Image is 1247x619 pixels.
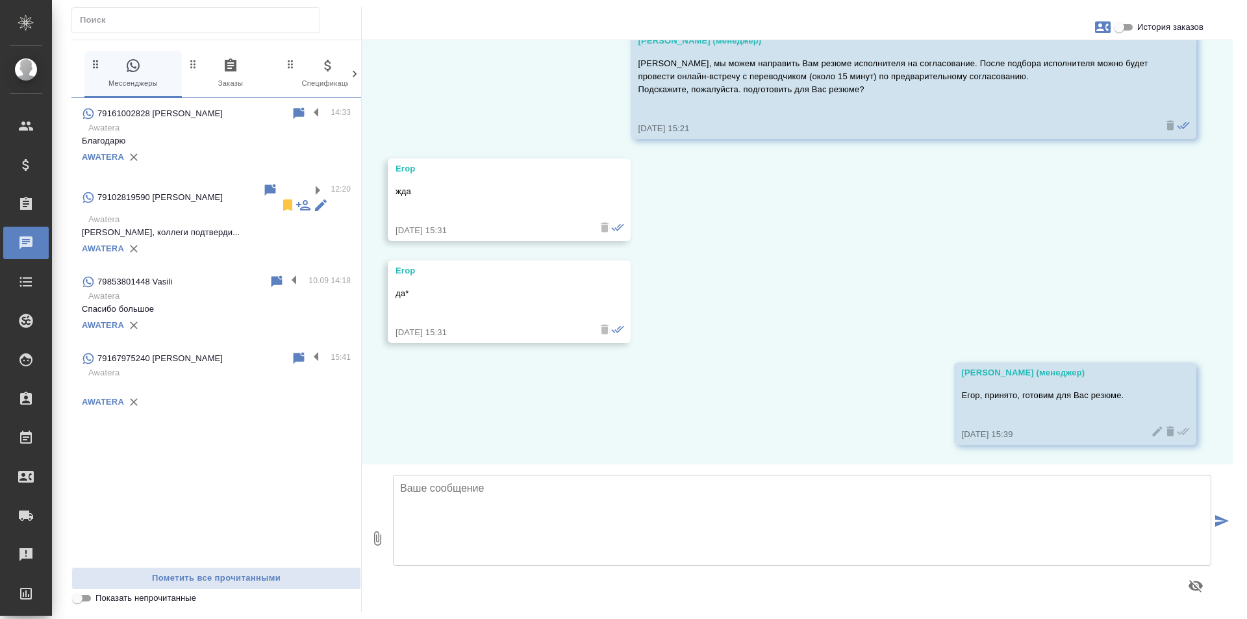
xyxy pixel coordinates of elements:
[187,58,274,90] span: Заказы
[82,320,124,330] a: AWATERA
[71,98,361,175] div: 79161002828 [PERSON_NAME]14:33AwateraБлагодарюAWATERA
[638,57,1152,96] p: [PERSON_NAME], мы можем направить Вам резюме исполнителя на согласование. После подбора исполните...
[90,58,177,90] span: Мессенджеры
[291,351,307,366] div: Пометить непрочитанным
[396,264,585,277] div: Егор
[97,191,223,204] p: 79102819590 [PERSON_NAME]
[331,183,351,196] p: 12:20
[124,392,144,412] button: Удалить привязку
[88,290,351,303] p: Awatera
[97,352,223,365] p: 79167975240 [PERSON_NAME]
[331,351,351,364] p: 15:41
[284,58,372,90] span: Спецификации
[88,366,351,379] p: Awatera
[280,197,296,213] svg: Отписаться
[88,213,351,226] p: Awatera
[82,226,351,239] p: [PERSON_NAME], коллеги подтверди...
[313,197,329,213] div: Редактировать контакт
[962,389,1152,402] p: Егор, принято, готовим для Вас резюме.
[1137,21,1203,34] span: История заказов
[82,152,124,162] a: AWATERA
[90,58,102,70] svg: Зажми и перетащи, чтобы поменять порядок вкладок
[71,567,361,590] button: Пометить все прочитанными
[124,316,144,335] button: Удалить привязку
[638,122,1152,135] div: [DATE] 15:21
[962,366,1152,379] div: [PERSON_NAME] (менеджер)
[82,397,124,407] a: AWATERA
[1087,12,1118,43] button: Заявки
[95,592,196,605] span: Показать непрочитанные
[88,121,351,134] p: Awatera
[71,343,361,420] div: 79167975240 [PERSON_NAME]15:41AwateraAWATERA
[396,185,585,198] p: жда
[962,428,1152,441] div: [DATE] 15:39
[269,274,284,290] div: Пометить непрочитанным
[187,58,199,70] svg: Зажми и перетащи, чтобы поменять порядок вкладок
[79,571,354,586] span: Пометить все прочитанными
[97,107,223,120] p: 79161002828 [PERSON_NAME]
[82,303,351,316] p: Спасибо большое
[396,162,585,175] div: Егор
[1180,570,1211,601] button: Предпросмотр
[71,175,361,266] div: 79102819590 [PERSON_NAME]12:20Awatera[PERSON_NAME], коллеги подтверди...AWATERA
[396,224,585,237] div: [DATE] 15:31
[82,244,124,253] a: AWATERA
[262,183,278,198] div: Пометить непрочитанным
[82,134,351,147] p: Благодарю
[331,106,351,119] p: 14:33
[97,275,172,288] p: 79853801448 Vasili
[80,11,320,29] input: Поиск
[309,274,351,287] p: 10.09 14:18
[71,266,361,343] div: 79853801448 Vasili10.09 14:18AwateraСпасибо большоеAWATERA
[396,326,585,339] div: [DATE] 15:31
[638,34,1152,47] div: [PERSON_NAME] (менеджер)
